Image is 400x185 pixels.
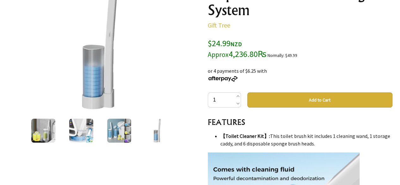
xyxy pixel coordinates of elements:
[208,59,392,82] div: or 4 payments of $6.25 with
[220,132,392,147] li: This toilet brush kit includes 1 cleaning wand, 1 storage caddy, and 6 disposable sponge brush he...
[31,119,55,143] img: Disposable Toilet Cleaning System
[247,92,392,108] button: Add to Cart
[208,21,230,29] a: Gift Tree
[220,133,270,139] strong: 【Toilet Cleaner Kit】:
[69,119,93,143] img: Disposable Toilet Cleaning System
[208,76,238,82] img: Afterpay
[208,38,267,59] span: $24.99 4,236.80₨
[231,40,242,48] span: NZD
[208,117,392,127] h3: FEATURES
[268,53,297,58] small: Normally: $49.99
[208,50,229,59] small: Approx
[145,119,169,143] img: Disposable Toilet Cleaning System
[107,119,131,143] img: Disposable Toilet Cleaning System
